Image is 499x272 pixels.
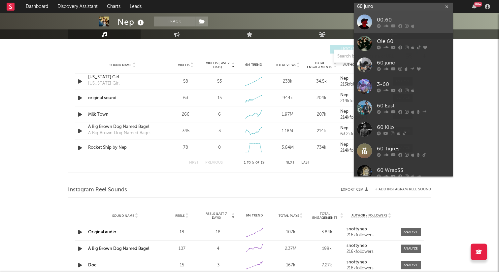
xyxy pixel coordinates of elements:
div: 63 [170,95,201,101]
a: 60 Wrap$$ [354,162,453,183]
div: 216k followers [347,266,396,271]
div: 3 [202,262,235,269]
button: 99+ [472,4,477,9]
div: + Add Instagram Reel Sound [368,188,431,191]
div: 3 [218,128,221,135]
div: 214k followers [340,115,386,120]
a: Original audio [88,230,116,234]
div: Rocket Ship by Nep [88,144,157,151]
div: 238k [272,78,303,85]
div: 58 [170,78,201,85]
div: 18 [202,229,235,236]
strong: snottynep [347,244,367,248]
div: 99 + [474,2,482,7]
div: 3.64M [272,144,303,151]
a: Nep [340,126,386,131]
div: 1.97M [272,111,303,118]
input: Search by song name or URL [334,54,404,59]
span: Author / Followers [351,214,387,218]
div: 60 Tigres [377,145,449,153]
strong: snottynep [347,260,367,264]
div: 214k followers [340,148,386,153]
span: Total Engagements [306,61,333,69]
button: UGC(19) [330,45,375,54]
div: 60 juno [377,59,449,67]
div: 34.5k [306,78,337,85]
div: 3-60 [377,80,449,88]
strong: Nep [340,93,349,97]
div: 2.37M [274,246,307,252]
div: 216k followers [347,250,396,254]
strong: Nep [340,142,349,147]
a: snottynep [347,227,396,232]
div: 207k [306,111,337,118]
div: Ole 60 [377,37,449,45]
div: 6M Trend [238,62,269,67]
div: 734k [306,144,337,151]
span: Total Views [275,63,296,67]
div: 345 [170,128,201,135]
a: snottynep [347,244,396,248]
div: 213k followers [340,82,386,87]
button: Track [154,17,195,26]
div: 15 [165,262,198,269]
span: Sound Name [112,214,134,218]
a: 60 Kilo [354,119,453,140]
a: Milk Town [88,111,157,118]
div: 199k [311,246,344,252]
div: 1.18M [272,128,303,135]
a: 60 Tigres [354,140,453,162]
strong: snottynep [347,227,367,231]
div: 266 [170,111,201,118]
button: Next [285,161,295,165]
span: Total Plays [279,214,299,218]
div: 216k followers [347,233,396,238]
div: A Big Brown Dog Named Bagel [88,130,150,136]
a: Nep [340,109,386,114]
input: Search for artists [354,3,453,11]
a: A Big Brown Dog Named Bagel [88,124,157,130]
a: 60 juno [354,54,453,76]
a: Doc [88,263,96,267]
div: 1 5 19 [236,159,272,167]
button: Last [301,161,310,165]
div: 214k [306,128,337,135]
div: 63.2k followers [340,132,386,136]
span: Author / Followers [343,63,379,67]
a: Ole 60 [354,33,453,54]
div: 15 [217,95,222,101]
span: Total Engagements [311,212,340,220]
span: UGC ( 19 ) [334,47,365,51]
a: Nep [340,93,386,97]
div: 107k [274,229,307,236]
a: 00:60 [354,11,453,33]
div: 214k followers [340,99,386,103]
div: 7.27k [311,262,344,269]
a: A Big Brown Dog Named Bagel [88,247,149,251]
button: + Add Instagram Reel Sound [375,188,431,191]
div: 4 [202,246,235,252]
strong: Nep [340,76,349,81]
a: original sound [88,95,157,101]
strong: Nep [340,109,349,114]
div: 00:60 [377,16,449,24]
a: snottynep [347,260,396,265]
button: Previous [205,161,223,165]
div: 6M Trend [238,213,271,218]
div: Nep [117,17,146,27]
span: to [247,161,251,164]
a: Nep [340,142,386,147]
button: First [189,161,199,165]
a: [US_STATE] Girl [88,74,157,81]
div: 60 Wrap$$ [377,166,449,174]
div: 167k [274,262,307,269]
div: 944k [272,95,303,101]
a: Nep [340,76,386,81]
strong: Nep [340,126,349,130]
span: Instagram Reel Sounds [68,186,127,194]
div: 60 Kilo [377,123,449,131]
div: 78 [170,144,201,151]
